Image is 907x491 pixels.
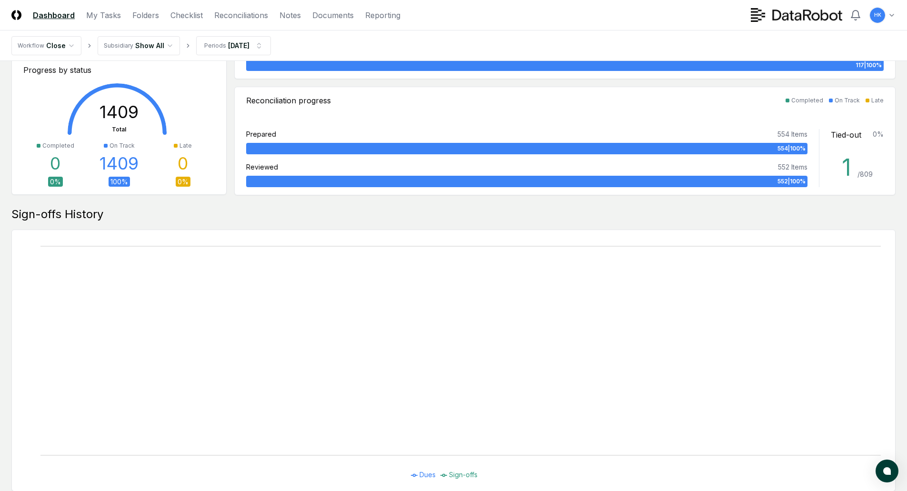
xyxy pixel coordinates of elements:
div: Reviewed [246,162,278,172]
a: Reconciliation progressCompletedOn TrackLatePrepared554 Items554|100%Reviewed552 Items552|100%Tie... [234,87,896,195]
a: Folders [132,10,159,21]
div: 0 % [873,129,884,140]
div: Prepared [246,129,276,139]
div: 0 % [176,177,190,187]
a: Reconciliations [214,10,268,21]
div: Periods [204,41,226,50]
div: Late [179,141,192,150]
span: Sign-offs [449,471,478,479]
a: Reporting [365,10,400,21]
div: Completed [42,141,74,150]
button: Periods[DATE] [196,36,271,55]
div: Workflow [18,41,44,50]
a: Checklist [170,10,203,21]
div: [DATE] [228,40,249,50]
div: 552 Items [778,162,807,172]
span: 552 | 100 % [777,177,806,186]
div: 554 Items [777,129,807,139]
div: 0 [178,154,188,173]
div: Reconciliation progress [246,95,331,106]
a: My Tasks [86,10,121,21]
a: Notes [279,10,301,21]
span: 554 | 100 % [777,144,806,153]
div: 0 [50,154,60,173]
div: 1 [842,156,857,179]
div: / 809 [857,169,873,179]
button: HK [869,7,886,24]
a: Dashboard [33,10,75,21]
div: 0 % [48,177,63,187]
div: On Track [835,96,860,105]
div: Tied-out [831,129,861,140]
nav: breadcrumb [11,36,271,55]
img: Logo [11,10,21,20]
div: Sign-offs History [11,207,896,222]
span: Dues [419,471,436,479]
a: Documents [312,10,354,21]
div: Subsidiary [104,41,133,50]
div: Progress by status [23,64,215,76]
div: Late [871,96,884,105]
span: 117 | 100 % [856,61,882,70]
div: Completed [791,96,823,105]
span: HK [874,11,881,19]
img: DataRobot logo [751,8,842,22]
button: atlas-launcher [876,460,898,482]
